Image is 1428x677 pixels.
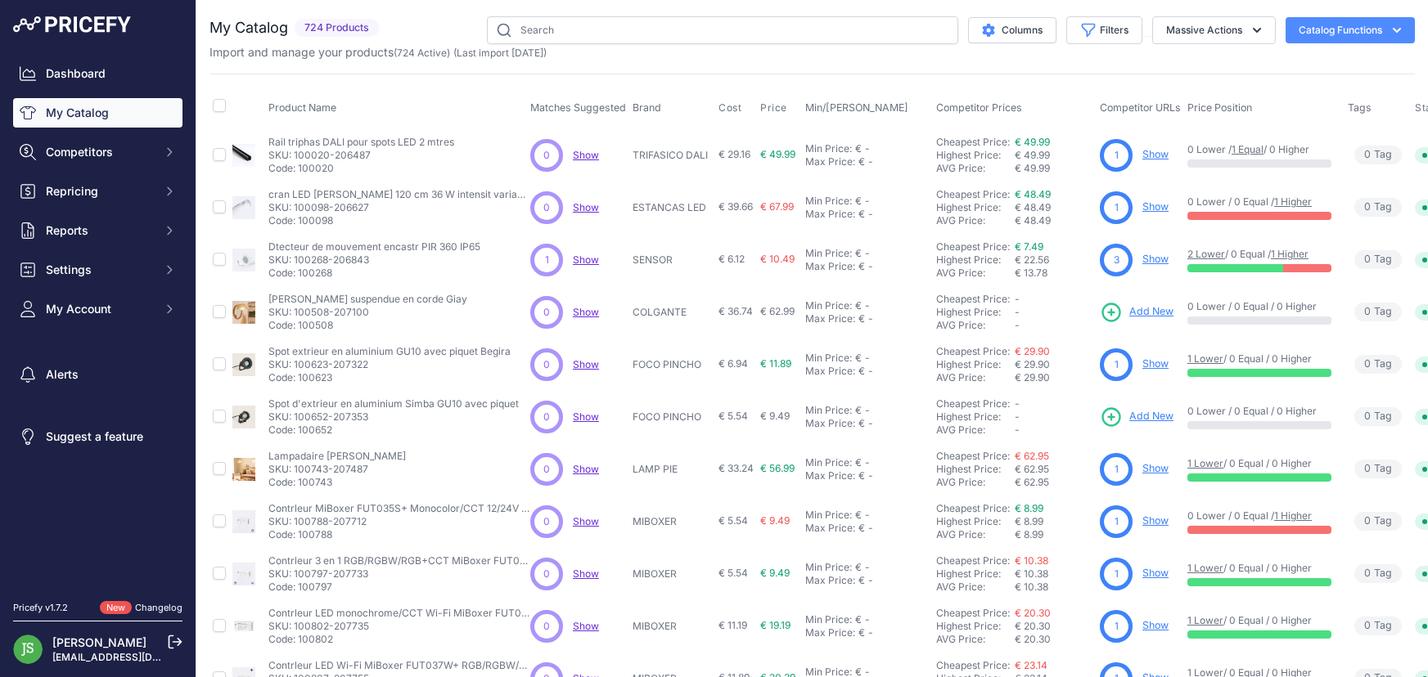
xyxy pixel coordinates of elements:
[453,47,547,59] span: (Last import [DATE])
[760,148,795,160] span: € 49.99
[760,101,787,114] span: Price
[268,410,519,424] p: SKU: 100652-207353
[530,101,626,114] span: Matches Suggested
[855,404,862,417] div: €
[855,561,862,574] div: €
[1187,352,1331,365] p: / 0 Equal / 0 Higher
[936,136,1010,148] a: Cheapest Price:
[633,463,712,476] p: LAMP PIE
[862,561,870,574] div: -
[13,422,182,451] a: Suggest a feature
[936,319,1015,332] div: AVG Price:
[1015,214,1093,227] div: € 48.49
[719,101,745,114] button: Cost
[862,613,870,626] div: -
[936,581,1015,594] div: AVG Price:
[936,149,1015,162] div: Highest Price:
[936,188,1010,200] a: Cheapest Price:
[52,651,223,663] a: [EMAIL_ADDRESS][DOMAIN_NAME]
[13,137,182,167] button: Competitors
[268,371,511,384] p: Code: 100623
[936,659,1010,671] a: Cheapest Price:
[865,365,873,378] div: -
[268,515,530,528] p: SKU: 100788-207712
[1187,562,1331,575] p: / 0 Equal / 0 Higher
[862,247,870,260] div: -
[936,502,1010,514] a: Cheapest Price:
[268,607,530,620] p: Contrleur LED monochrome/CCT Wi-Fi MiBoxer FUT035W+ 8445044151042
[268,201,530,214] p: SKU: 100098-206627
[1115,462,1119,477] span: 1
[1354,564,1402,583] span: Tag
[760,462,795,474] span: € 56.99
[1271,248,1309,260] a: 1 Higher
[936,424,1015,437] div: AVG Price:
[13,98,182,128] a: My Catalog
[633,515,712,528] p: MIBOXER
[760,305,795,317] span: € 62.99
[573,358,599,370] a: Show
[1015,162,1093,175] div: € 49.99
[1015,293,1020,305] span: -
[633,253,712,267] p: SENSOR
[13,216,182,245] button: Reports
[862,352,870,365] div: -
[936,267,1015,280] div: AVG Price:
[268,424,519,437] p: Code: 100652
[268,450,406,463] p: Lampadaire [PERSON_NAME]
[1354,407,1402,426] span: Tag
[573,410,599,423] span: Show
[936,476,1015,489] div: AVG Price:
[1354,198,1402,217] span: Tag
[268,319,467,332] p: Code: 100508
[209,44,547,61] p: Import and manage your products
[573,201,599,213] a: Show
[1364,252,1371,267] span: 0
[13,177,182,206] button: Repricing
[543,567,550,581] span: 0
[858,208,865,221] div: €
[805,365,855,378] div: Max Price:
[1142,357,1169,370] a: Show
[1152,16,1276,44] button: Massive Actions
[805,208,855,221] div: Max Price:
[936,101,1022,114] span: Competitor Prices
[805,613,852,626] div: Min Price:
[52,635,146,649] a: [PERSON_NAME]
[865,312,873,325] div: -
[858,522,865,535] div: €
[1015,188,1051,200] a: € 48.49
[1100,101,1181,114] span: Competitor URLs
[1354,512,1402,531] span: Tag
[805,260,855,273] div: Max Price:
[573,620,599,632] span: Show
[1187,614,1223,626] a: 1 Lower
[858,574,865,587] div: €
[855,247,862,260] div: €
[1232,143,1264,155] a: 1 Equal
[1100,301,1173,324] a: Add New
[1115,148,1119,163] span: 1
[573,149,599,161] a: Show
[805,469,855,482] div: Max Price:
[936,358,1015,371] div: Highest Price:
[1187,352,1223,365] a: 1 Lower
[1015,607,1051,619] a: € 20.30
[1129,304,1173,320] span: Add New
[1100,406,1173,428] a: Add New
[1015,253,1049,266] span: € 22.56
[543,305,550,320] span: 0
[936,463,1015,476] div: Highest Price:
[936,410,1015,424] div: Highest Price:
[46,222,153,239] span: Reports
[1015,149,1050,161] span: € 49.99
[936,253,1015,267] div: Highest Price:
[13,59,182,88] a: Dashboard
[1364,147,1371,163] span: 0
[573,515,599,527] a: Show
[1015,136,1050,148] a: € 49.99
[295,19,379,38] span: 724 Products
[805,299,852,312] div: Min Price:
